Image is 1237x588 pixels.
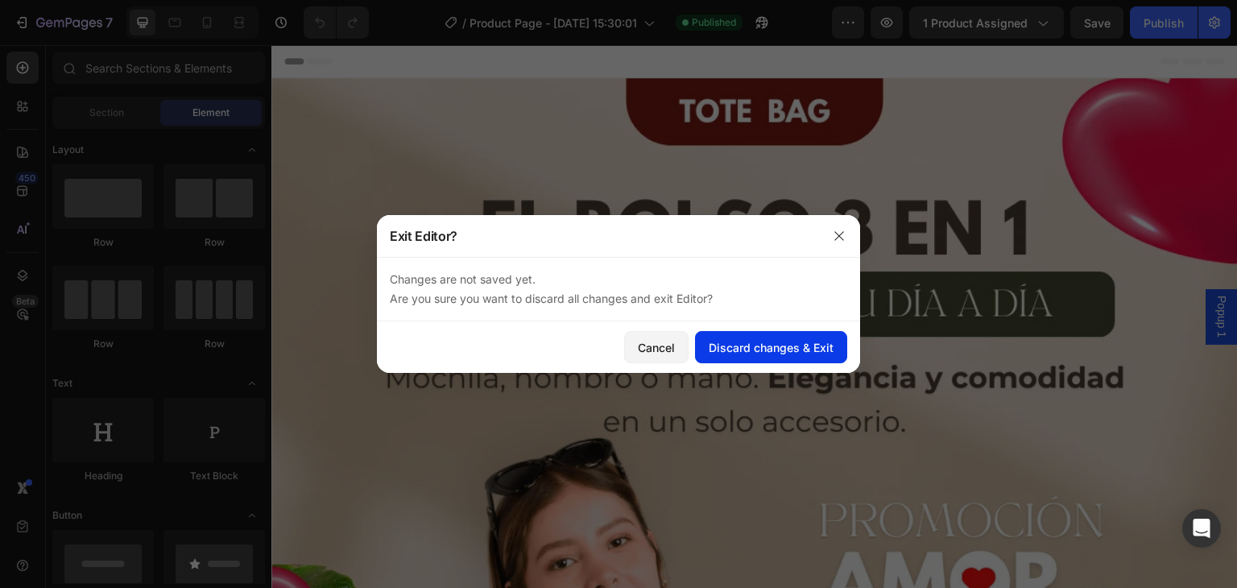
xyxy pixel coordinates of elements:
[709,339,834,356] div: Discard changes & Exit
[390,270,847,308] p: Changes are not saved yet. Are you sure you want to discard all changes and exit Editor?
[638,339,675,356] div: Cancel
[695,331,847,363] button: Discard changes & Exit
[1182,509,1221,548] div: Open Intercom Messenger
[390,226,457,246] p: Exit Editor?
[624,331,689,363] button: Cancel
[942,251,958,292] span: Popup 1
